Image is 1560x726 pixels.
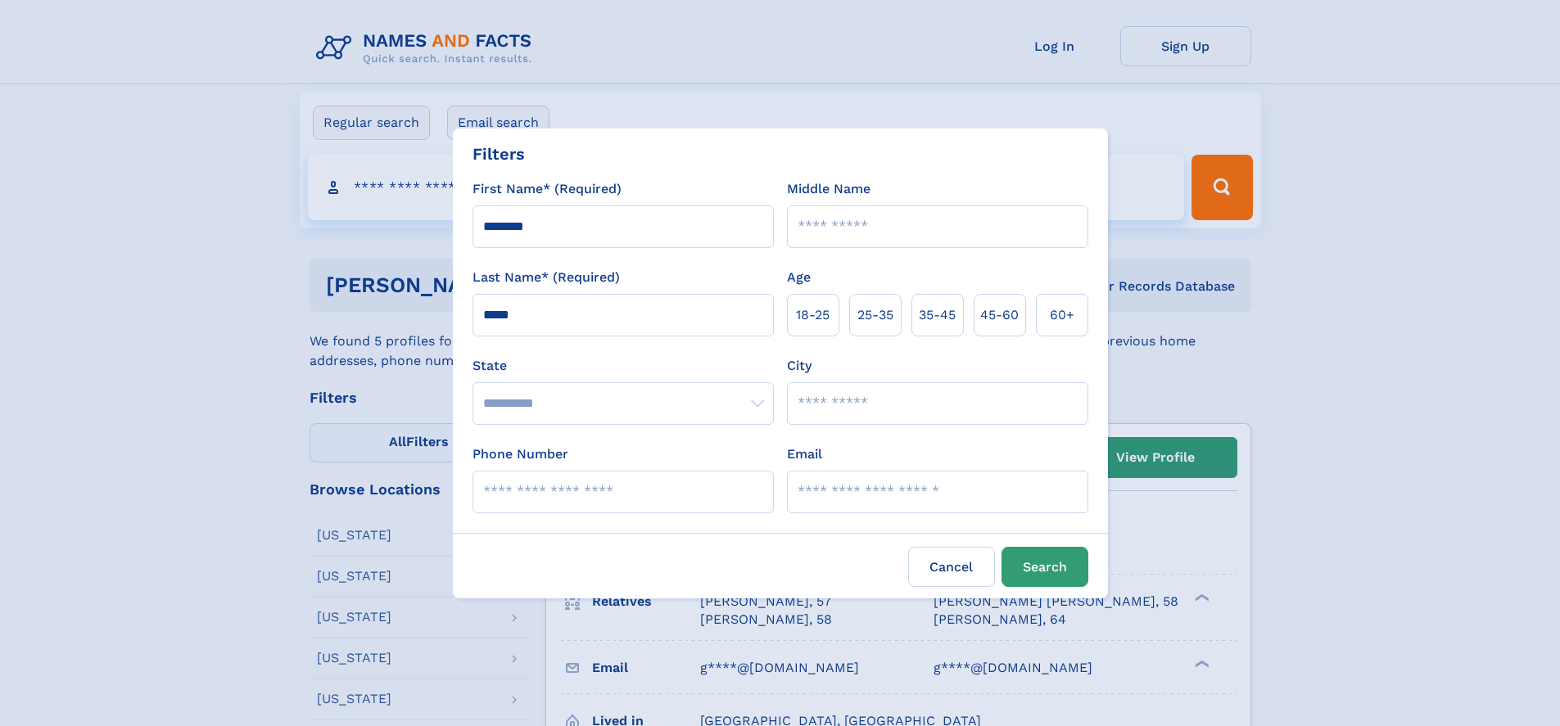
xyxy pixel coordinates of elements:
label: Email [787,444,822,464]
label: State [473,356,774,376]
label: First Name* (Required) [473,179,622,199]
label: Age [787,268,811,287]
span: 18‑25 [796,305,830,325]
button: Search [1002,547,1088,587]
div: Filters [473,142,525,166]
span: 35‑45 [919,305,956,325]
span: 60+ [1050,305,1074,325]
label: Middle Name [787,179,870,199]
label: Last Name* (Required) [473,268,620,287]
label: City [787,356,812,376]
label: Phone Number [473,444,568,464]
label: Cancel [908,547,995,587]
span: 45‑60 [980,305,1019,325]
span: 25‑35 [857,305,893,325]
